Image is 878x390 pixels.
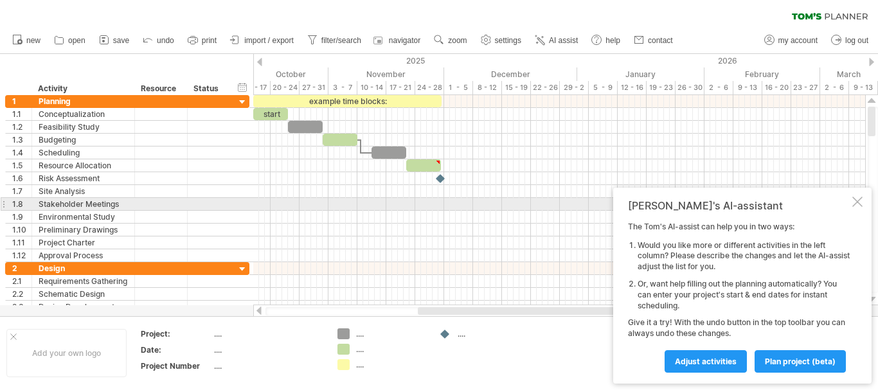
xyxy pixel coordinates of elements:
[495,36,521,45] span: settings
[39,249,128,261] div: Approval Process
[676,81,704,94] div: 26 - 30
[113,36,129,45] span: save
[431,32,470,49] a: zoom
[39,134,128,146] div: Budgeting
[12,224,31,236] div: 1.10
[39,172,128,184] div: Risk Assessment
[849,81,878,94] div: 9 - 13
[157,36,174,45] span: undo
[39,121,128,133] div: Feasibility Study
[12,108,31,120] div: 1.1
[638,279,850,311] li: Or, want help filling out the planning automatically? You can enter your project's start & end da...
[68,36,85,45] span: open
[618,81,647,94] div: 12 - 16
[39,95,128,107] div: Planning
[12,159,31,172] div: 1.5
[638,240,850,272] li: Would you like more or different activities in the left column? Please describe the changes and l...
[828,32,872,49] a: log out
[39,185,128,197] div: Site Analysis
[415,81,444,94] div: 24 - 28
[244,36,294,45] span: import / export
[242,81,271,94] div: 13 - 17
[648,36,673,45] span: contact
[193,82,222,95] div: Status
[6,329,127,377] div: Add your own logo
[12,185,31,197] div: 1.7
[532,32,582,49] a: AI assist
[704,67,820,81] div: February 2026
[12,249,31,261] div: 1.12
[271,81,300,94] div: 20 - 24
[12,95,31,107] div: 1
[227,32,298,49] a: import / export
[96,32,133,49] a: save
[531,81,560,94] div: 22 - 26
[755,350,846,373] a: plan project (beta)
[549,36,578,45] span: AI assist
[141,82,180,95] div: Resource
[12,211,31,223] div: 1.9
[39,198,128,210] div: Stakeholder Meetings
[356,344,426,355] div: ....
[357,81,386,94] div: 10 - 14
[214,360,322,371] div: ....
[356,328,426,339] div: ....
[372,32,424,49] a: navigator
[12,146,31,159] div: 1.4
[26,36,40,45] span: new
[605,36,620,45] span: help
[253,108,288,120] div: start
[12,288,31,300] div: 2.2
[12,172,31,184] div: 1.6
[39,262,128,274] div: Design
[328,81,357,94] div: 3 - 7
[761,32,821,49] a: my account
[328,67,444,81] div: November 2025
[588,32,624,49] a: help
[39,288,128,300] div: Schematic Design
[356,359,426,370] div: ....
[560,81,589,94] div: 29 - 2
[39,146,128,159] div: Scheduling
[39,224,128,236] div: Preliminary Drawings
[631,32,677,49] a: contact
[141,328,211,339] div: Project:
[39,159,128,172] div: Resource Allocation
[12,262,31,274] div: 2
[704,81,733,94] div: 2 - 6
[675,357,737,366] span: Adjust activities
[39,108,128,120] div: Conceptualization
[444,67,577,81] div: December 2025
[628,199,850,212] div: [PERSON_NAME]'s AI-assistant
[141,360,211,371] div: Project Number
[791,81,820,94] div: 23 - 27
[458,328,528,339] div: ....
[12,134,31,146] div: 1.3
[444,81,473,94] div: 1 - 5
[12,236,31,249] div: 1.11
[141,344,211,355] div: Date:
[12,301,31,313] div: 2.3
[733,81,762,94] div: 9 - 13
[12,198,31,210] div: 1.8
[762,81,791,94] div: 16 - 20
[478,32,525,49] a: settings
[845,36,868,45] span: log out
[51,32,89,49] a: open
[473,81,502,94] div: 8 - 12
[300,81,328,94] div: 27 - 31
[9,32,44,49] a: new
[389,36,420,45] span: navigator
[589,81,618,94] div: 5 - 9
[778,36,818,45] span: my account
[184,32,220,49] a: print
[820,81,849,94] div: 2 - 6
[195,67,328,81] div: October 2025
[12,121,31,133] div: 1.2
[577,67,704,81] div: January 2026
[39,211,128,223] div: Environmental Study
[253,95,442,107] div: example time blocks:
[665,350,747,373] a: Adjust activities
[448,36,467,45] span: zoom
[139,32,178,49] a: undo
